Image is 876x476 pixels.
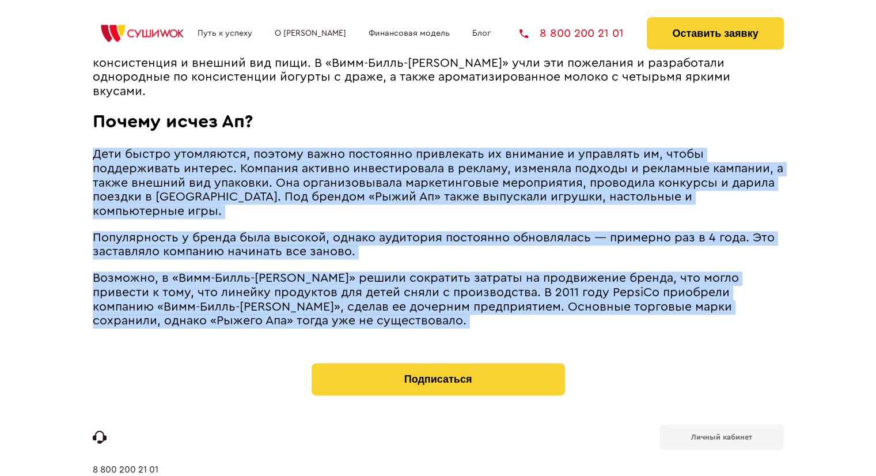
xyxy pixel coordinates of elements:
button: Оставить заявку [647,17,783,50]
a: Путь к успеху [198,29,252,38]
b: Личный кабинет [691,433,752,441]
a: Блог [472,29,491,38]
button: Подписаться [312,363,565,395]
a: Личный кабинет [659,424,784,450]
a: 8 800 200 21 01 [519,28,624,39]
a: О [PERSON_NAME] [275,29,346,38]
span: Возможно, в «Вимм-Билль-[PERSON_NAME]» решили сократить затраты на продвижение бренда, что могло ... [93,272,739,327]
span: Популярность у бренда была высокой, однако аудитория постоянно обновлялась ― примерно раз в 4 год... [93,232,775,258]
span: 8 800 200 21 01 [540,28,624,39]
span: Почему исчез Ап? [93,112,253,131]
span: Дети быстро утомляются, поэтому важно постоянно привлекать их внимание и управлять им, чтобы подд... [93,148,783,217]
span: Кроме того, особое внимание уделялось вкусу продукта. Дети предпочитают яркие оттенки вкуса, для ... [93,43,782,97]
a: Финансовая модель [369,29,450,38]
